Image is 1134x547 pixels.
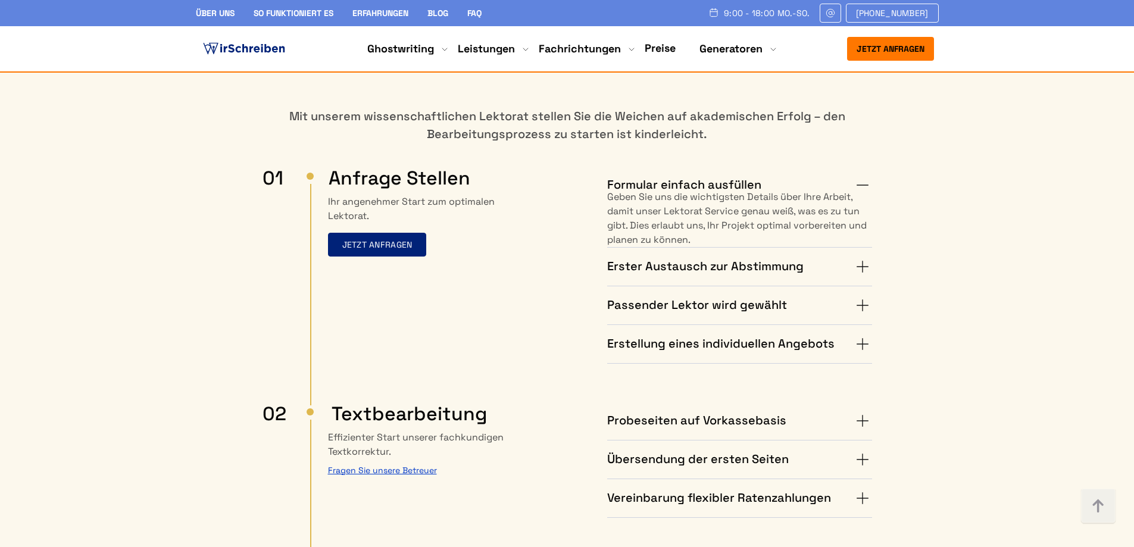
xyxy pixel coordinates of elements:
a: Fachrichtungen [539,42,621,56]
a: Erfahrungen [352,8,408,18]
summary: Vereinbarung flexibler Ratenzahlungen [607,489,872,508]
a: Preise [645,41,676,55]
h4: Passender Lektor wird gewählt [607,296,787,315]
a: Ghostwriting [367,42,434,56]
a: Über uns [196,8,235,18]
h4: Erster Austausch zur Abstimmung [607,257,804,276]
a: Leistungen [458,42,515,56]
summary: Erster Austausch zur Abstimmung [607,257,872,276]
img: button top [1080,489,1116,524]
h3: Textbearbeitung [263,402,515,426]
img: Schedule [708,8,719,17]
span: [PHONE_NUMBER] [856,8,929,18]
summary: Passender Lektor wird gewählt [607,296,872,315]
h4: Probeseiten auf Vorkassebasis [607,411,786,430]
summary: Probeseiten auf Vorkassebasis [607,411,872,430]
a: FAQ [467,8,482,18]
summary: Formular einfach ausfüllen [607,176,872,195]
a: So funktioniert es [254,8,333,18]
p: Geben Sie uns die wichtigsten Details über Ihre Arbeit, damit unser Lektorat Service genau weiß, ... [607,190,872,247]
span: Jetzt anfragen [342,239,413,250]
span: 9:00 - 18:00 Mo.-So. [724,8,810,18]
img: logo ghostwriter-österreich [201,40,288,58]
p: Ihr angenehmer Start zum optimalen Lektorat. [328,195,515,257]
h4: Formular einfach ausfüllen [607,176,761,195]
a: Fragen Sie unsere Betreuer [328,465,437,476]
summary: Erstellung eines individuellen Angebots [607,335,872,354]
h4: Erstellung eines individuellen Angebots [607,335,835,354]
summary: Übersendung der ersten Seiten [607,450,872,469]
div: Mit unserem wissenschaftlichen Lektorat stellen Sie die Weichen auf akademischen Erfolg – den Bea... [263,107,872,143]
button: Jetzt anfragen [847,37,934,61]
p: Effizienter Start unserer fachkundigen Textkorrektur. [328,430,515,459]
a: Jetzt anfragen [328,233,427,257]
h4: Übersendung der ersten Seiten [607,450,789,469]
a: Blog [427,8,448,18]
h3: Anfrage stellen [263,166,515,190]
a: Generatoren [699,42,763,56]
img: Email [825,8,836,18]
a: [PHONE_NUMBER] [846,4,939,23]
h4: Vereinbarung flexibler Ratenzahlungen [607,489,831,508]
